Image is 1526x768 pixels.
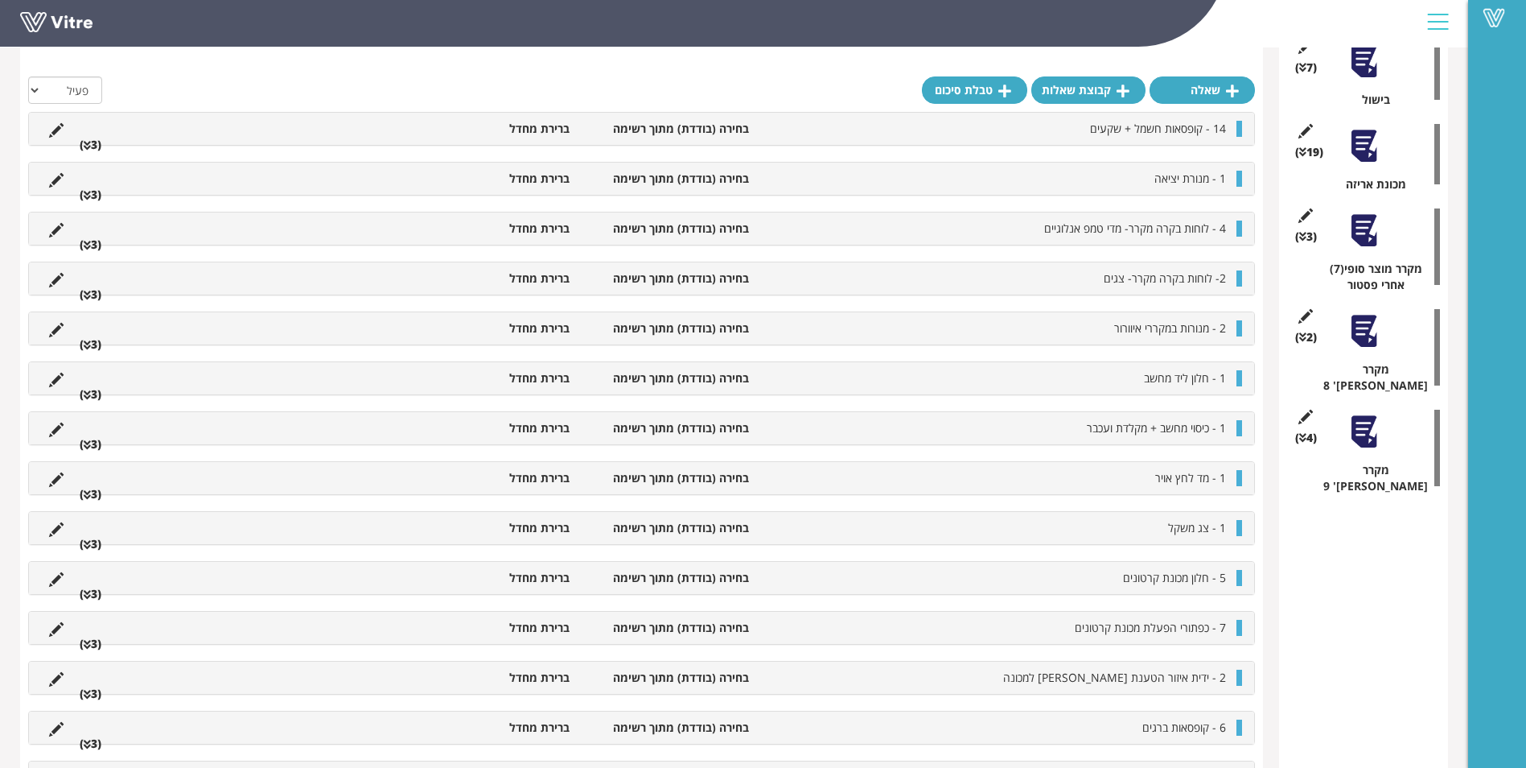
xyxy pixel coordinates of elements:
[1299,261,1440,293] div: מקרר מוצר סופי(7) אחרי פסטור
[72,586,109,602] li: (3 )
[578,620,756,636] li: בחירה (בודדת) מתוך רשימה
[578,221,756,237] li: בחירה (בודדת) מתוך רשימה
[1295,430,1317,446] span: (4 )
[1295,144,1323,160] span: (19 )
[72,137,109,153] li: (3 )
[578,670,756,686] li: בחירה (בודדת) מתוך רשימה
[399,670,578,686] li: ברירת מחדל
[1295,329,1317,345] span: (2 )
[1155,470,1226,485] span: 1 - מד לחץ אויר
[399,620,578,636] li: ברירת מחדל
[1295,229,1317,245] span: (3 )
[1142,720,1226,735] span: 6 - קופסאות ברגים
[72,337,109,353] li: (3 )
[578,370,756,386] li: בחירה (בודדת) מתוך רשימה
[1154,171,1226,186] span: 1 - מנורת יציאה
[72,386,109,403] li: (3 )
[578,420,756,436] li: בחירה (בודדת) מתוך רשימה
[399,320,578,337] li: ברירת מחדל
[578,171,756,187] li: בחירה (בודדת) מתוך רשימה
[72,686,109,702] li: (3 )
[1144,370,1226,386] span: 1 - חלון ליד מחשב
[1299,176,1440,192] div: מכונת אריזה
[1123,570,1226,585] span: 5 - חלון מכונת קרטונים
[72,237,109,253] li: (3 )
[1295,60,1317,76] span: (7 )
[1299,92,1440,108] div: בישול
[1168,520,1226,535] span: 1 - צג משקל
[922,76,1027,104] a: טבלת סיכום
[1075,620,1226,635] span: 7 - כפתורי הפעלת מכונת קרטונים
[399,270,578,287] li: ברירת מחדל
[1031,76,1146,104] a: קבוצת שאלות
[578,320,756,337] li: בחירה (בודדת) מתוך רשימה
[578,520,756,536] li: בחירה (בודדת) מתוך רשימה
[1150,76,1255,104] a: שאלה
[1087,420,1226,436] span: 1 - כיסוי מחשב + מקלדת ועכבר
[399,720,578,736] li: ברירת מחדל
[72,636,109,652] li: (3 )
[399,121,578,137] li: ברירת מחדל
[1299,361,1440,394] div: מקרר [PERSON_NAME]' 8
[1044,221,1226,236] span: 4 - לוחות בקרה מקרר- מדי טמפ אנלוגיים
[1003,670,1226,685] span: 2 - ידית איזור הטענת [PERSON_NAME] למכונה
[399,520,578,536] li: ברירת מחדל
[72,436,109,452] li: (3 )
[1090,121,1226,136] span: 14 - קופסאות חשמל + שקעים
[578,470,756,486] li: בחירה (בודדת) מתוך רשימה
[1299,462,1440,494] div: מקרר [PERSON_NAME]' 9
[399,221,578,237] li: ברירת מחדל
[399,570,578,586] li: ברירת מחדל
[578,270,756,287] li: בחירה (בודדת) מתוך רשימה
[578,720,756,736] li: בחירה (בודדת) מתוך רשימה
[399,171,578,187] li: ברירת מחדל
[72,486,109,502] li: (3 )
[399,470,578,486] li: ברירת מחדל
[578,121,756,137] li: בחירה (בודדת) מתוך רשימה
[1114,320,1226,336] span: 2 - מנורות במקררי איוורור
[72,187,109,203] li: (3 )
[578,570,756,586] li: בחירה (בודדת) מתוך רשימה
[399,370,578,386] li: ברירת מחדל
[72,287,109,303] li: (3 )
[399,420,578,436] li: ברירת מחדל
[72,736,109,752] li: (3 )
[72,536,109,552] li: (3 )
[1104,270,1226,286] span: 2- לוחות בקרה מקרר- צגים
